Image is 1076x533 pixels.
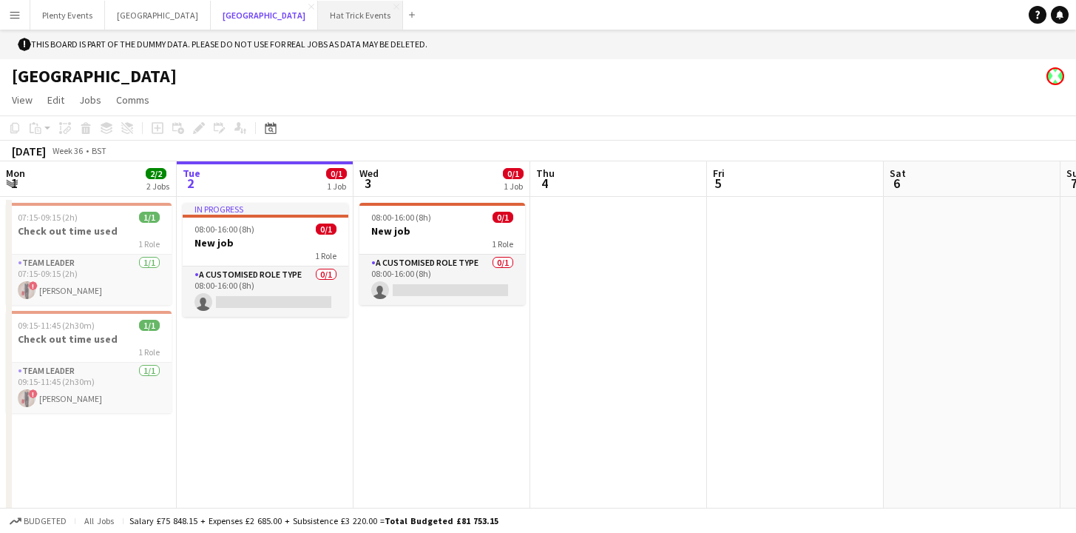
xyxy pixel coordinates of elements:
[357,175,379,192] span: 3
[6,224,172,238] h3: Check out time used
[534,175,555,192] span: 4
[110,90,155,110] a: Comms
[887,175,906,192] span: 6
[194,224,254,235] span: 08:00-16:00 (8h)
[493,212,513,223] span: 0/1
[6,363,172,413] app-card-role: Team Leader1/109:15-11:45 (2h30m)![PERSON_NAME]
[180,175,200,192] span: 2
[385,515,498,526] span: Total Budgeted £81 753.15
[24,516,67,526] span: Budgeted
[92,145,106,156] div: BST
[503,168,524,179] span: 0/1
[138,238,160,249] span: 1 Role
[713,167,725,180] span: Fri
[81,515,117,526] span: All jobs
[359,224,525,238] h3: New job
[326,168,347,179] span: 0/1
[18,212,78,223] span: 07:15-09:15 (2h)
[183,167,200,180] span: Tue
[49,145,86,156] span: Week 36
[315,250,336,261] span: 1 Role
[890,167,906,180] span: Sat
[6,332,172,346] h3: Check out time used
[504,181,523,192] div: 1 Job
[146,181,169,192] div: 2 Jobs
[47,93,64,107] span: Edit
[139,212,160,223] span: 1/1
[536,167,555,180] span: Thu
[6,167,25,180] span: Mon
[359,167,379,180] span: Wed
[6,255,172,305] app-card-role: Team Leader1/107:15-09:15 (2h)![PERSON_NAME]
[30,1,105,30] button: Plenty Events
[6,90,38,110] a: View
[6,311,172,413] app-job-card: 09:15-11:45 (2h30m)1/1Check out time used1 RoleTeam Leader1/109:15-11:45 (2h30m)![PERSON_NAME]
[18,320,95,331] span: 09:15-11:45 (2h30m)
[371,212,431,223] span: 08:00-16:00 (8h)
[29,389,38,398] span: !
[12,93,33,107] span: View
[146,168,166,179] span: 2/2
[138,346,160,358] span: 1 Role
[359,255,525,305] app-card-role: A Customised Role Type0/108:00-16:00 (8h)
[129,515,498,526] div: Salary £75 848.15 + Expenses £2 685.00 + Subsistence £3 220.00 =
[318,1,403,30] button: Hat Trick Events
[492,238,513,249] span: 1 Role
[116,93,149,107] span: Comms
[7,513,69,529] button: Budgeted
[6,203,172,305] app-job-card: 07:15-09:15 (2h)1/1Check out time used1 RoleTeam Leader1/107:15-09:15 (2h)![PERSON_NAME]
[29,281,38,290] span: !
[18,38,31,51] span: !
[327,181,346,192] div: 1 Job
[711,175,725,192] span: 5
[139,320,160,331] span: 1/1
[12,65,177,87] h1: [GEOGRAPHIC_DATA]
[316,224,336,235] span: 0/1
[105,1,211,30] button: [GEOGRAPHIC_DATA]
[79,93,101,107] span: Jobs
[4,175,25,192] span: 1
[183,203,348,317] app-job-card: In progress08:00-16:00 (8h)0/1New job1 RoleA Customised Role Type0/108:00-16:00 (8h)
[183,266,348,317] app-card-role: A Customised Role Type0/108:00-16:00 (8h)
[211,1,318,30] button: [GEOGRAPHIC_DATA]
[183,203,348,215] div: In progress
[41,90,70,110] a: Edit
[12,144,46,158] div: [DATE]
[183,236,348,249] h3: New job
[1046,67,1064,85] app-user-avatar: James Runnymede
[359,203,525,305] app-job-card: 08:00-16:00 (8h)0/1New job1 RoleA Customised Role Type0/108:00-16:00 (8h)
[73,90,107,110] a: Jobs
